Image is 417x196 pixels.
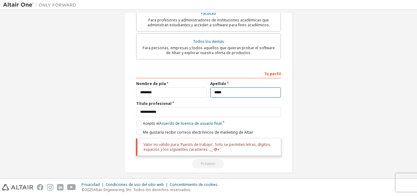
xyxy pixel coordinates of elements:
[159,121,222,126] font: Acuerdo de licencia de usuario final
[143,142,271,152] font: Valor no válido para 'Puesto de trabajo'. Solo se permiten letras, dígitos, espacios y los siguie...
[136,139,281,168] div: Solucionar problemas para continuar
[170,182,218,187] font: Consentimiento de cookies
[136,81,166,86] font: Nombre de pila
[147,17,270,28] font: Para profesores y administradores de instituciones académicas que administran estudiantes y acced...
[143,121,159,126] font: Acepto el
[201,11,216,16] font: Facultad
[67,184,76,190] img: youtube.svg
[136,101,172,106] font: Título profesional
[143,130,253,135] font: Me gustaría recibir correos electrónicos de marketing de Altair
[57,184,63,190] img: linkedin.svg
[82,187,85,192] font: ©
[264,71,281,76] font: Tu perfil
[210,81,226,86] font: Apellido
[3,2,79,8] img: Altair Uno
[47,184,53,190] img: instagram.svg
[193,39,224,44] font: Todos los demás
[85,187,93,192] font: 2025
[143,45,275,55] font: Para personas, empresas y todos aquellos que quieran probar el software de Altair y explorar nues...
[93,187,191,192] font: Altair Engineering, Inc. Todos los derechos reservados.
[82,182,100,187] font: Privacidad
[106,182,164,187] font: Condiciones de uso del sitio web
[2,184,33,190] img: altair_logo.svg
[37,184,43,190] img: facebook.svg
